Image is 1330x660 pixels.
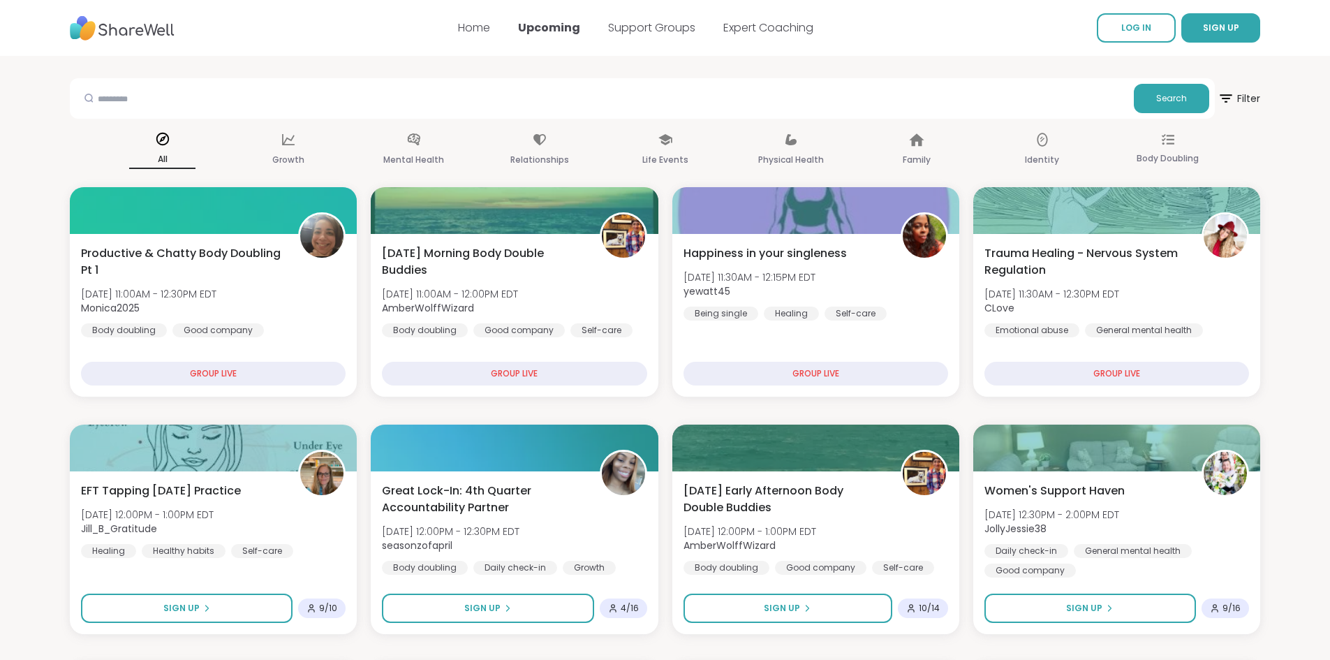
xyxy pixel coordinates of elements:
[984,362,1249,386] div: GROUP LIVE
[570,323,633,337] div: Self-care
[903,214,946,258] img: yewatt45
[163,602,200,615] span: Sign Up
[81,323,167,337] div: Body doubling
[1134,84,1209,113] button: Search
[382,362,646,386] div: GROUP LIVE
[383,152,444,168] p: Mental Health
[382,287,518,301] span: [DATE] 11:00AM - 12:00PM EDT
[1025,152,1059,168] p: Identity
[602,452,645,495] img: seasonzofapril
[764,307,819,321] div: Healing
[382,525,519,538] span: [DATE] 12:00PM - 12:30PM EDT
[172,323,264,337] div: Good company
[1181,13,1260,43] button: SIGN UP
[903,152,931,168] p: Family
[764,602,800,615] span: Sign Up
[1203,22,1239,34] span: SIGN UP
[684,561,769,575] div: Body doubling
[775,561,866,575] div: Good company
[70,9,175,47] img: ShareWell Nav Logo
[382,301,474,315] b: AmberWolffWizard
[142,544,226,558] div: Healthy habits
[684,538,776,552] b: AmberWolffWizard
[919,603,940,614] span: 10 / 14
[1066,602,1102,615] span: Sign Up
[758,152,824,168] p: Physical Health
[723,20,813,36] a: Expert Coaching
[300,214,343,258] img: Monica2025
[642,152,688,168] p: Life Events
[684,525,816,538] span: [DATE] 12:00PM - 1:00PM EDT
[984,323,1079,337] div: Emotional abuse
[1222,603,1241,614] span: 9 / 16
[984,508,1119,522] span: [DATE] 12:30PM - 2:00PM EDT
[473,561,557,575] div: Daily check-in
[1204,214,1247,258] img: CLove
[319,603,337,614] span: 9 / 10
[608,20,695,36] a: Support Groups
[81,508,214,522] span: [DATE] 12:00PM - 1:00PM EDT
[684,483,885,516] span: [DATE] Early Afternoon Body Double Buddies
[382,594,593,623] button: Sign Up
[684,594,892,623] button: Sign Up
[272,152,304,168] p: Growth
[464,602,501,615] span: Sign Up
[984,594,1196,623] button: Sign Up
[984,301,1014,315] b: CLove
[129,151,195,169] p: All
[231,544,293,558] div: Self-care
[473,323,565,337] div: Good company
[903,452,946,495] img: AmberWolffWizard
[1097,13,1176,43] a: LOG IN
[684,270,815,284] span: [DATE] 11:30AM - 12:15PM EDT
[81,522,157,536] b: Jill_B_Gratitude
[684,245,847,262] span: Happiness in your singleness
[684,362,948,386] div: GROUP LIVE
[510,152,569,168] p: Relationships
[518,20,580,36] a: Upcoming
[984,245,1186,279] span: Trauma Healing - Nervous System Regulation
[1156,92,1187,105] span: Search
[872,561,934,575] div: Self-care
[684,284,730,298] b: yewatt45
[602,214,645,258] img: AmberWolffWizard
[984,483,1125,499] span: Women's Support Haven
[382,538,452,552] b: seasonzofapril
[300,452,343,495] img: Jill_B_Gratitude
[81,301,140,315] b: Monica2025
[984,287,1119,301] span: [DATE] 11:30AM - 12:30PM EDT
[984,544,1068,558] div: Daily check-in
[1137,150,1199,167] p: Body Doubling
[1218,78,1260,119] button: Filter
[1218,82,1260,115] span: Filter
[984,522,1047,536] b: JollyJessie38
[81,245,283,279] span: Productive & Chatty Body Doubling Pt 1
[81,594,293,623] button: Sign Up
[684,307,758,321] div: Being single
[825,307,887,321] div: Self-care
[81,287,216,301] span: [DATE] 11:00AM - 12:30PM EDT
[1121,22,1151,34] span: LOG IN
[81,483,241,499] span: EFT Tapping [DATE] Practice
[382,561,468,575] div: Body doubling
[382,483,584,516] span: Great Lock-In: 4th Quarter Accountability Partner
[1204,452,1247,495] img: JollyJessie38
[382,245,584,279] span: [DATE] Morning Body Double Buddies
[81,362,346,386] div: GROUP LIVE
[984,564,1076,578] div: Good company
[563,561,616,575] div: Growth
[382,323,468,337] div: Body doubling
[458,20,490,36] a: Home
[621,603,639,614] span: 4 / 16
[1074,544,1192,558] div: General mental health
[1085,323,1203,337] div: General mental health
[81,544,136,558] div: Healing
